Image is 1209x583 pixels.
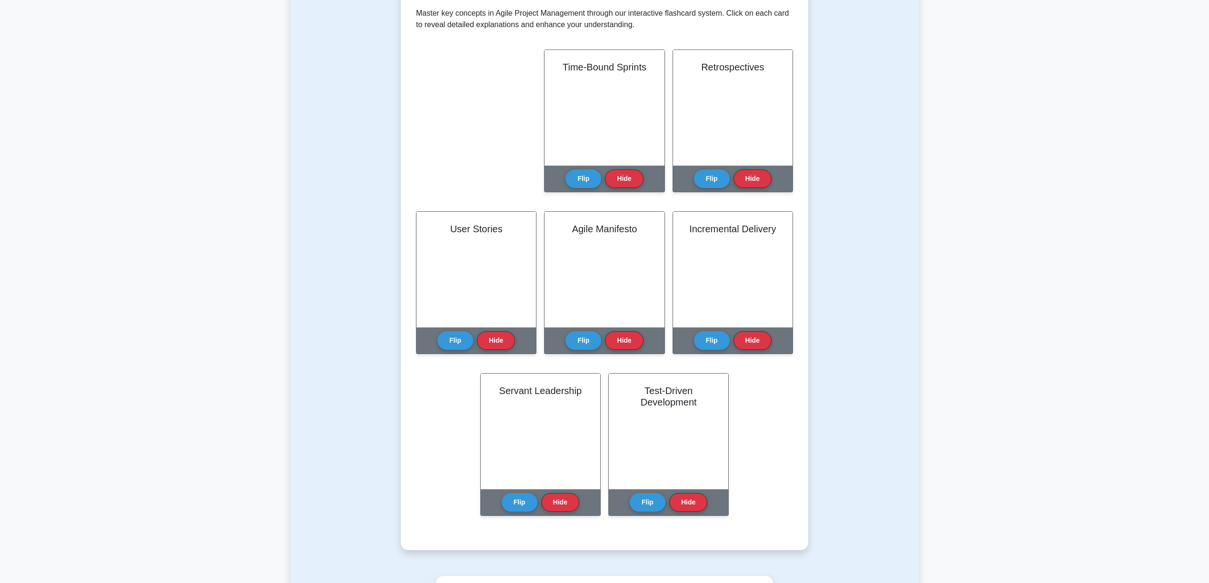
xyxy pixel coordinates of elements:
h2: Agile Manifesto [556,223,653,235]
button: Hide [605,169,643,188]
h2: Test-Driven Development [620,385,717,408]
button: Hide [733,169,772,188]
button: Hide [477,331,515,350]
button: Flip [694,331,730,350]
h2: Servant Leadership [492,385,589,396]
button: Flip [694,169,730,188]
button: Hide [541,493,579,512]
button: Hide [733,331,772,350]
button: Flip [565,331,601,350]
button: Hide [605,331,643,350]
button: Flip [565,169,601,188]
h2: Retrospectives [684,61,781,73]
p: Master key concepts in Agile Project Management through our interactive flashcard system. Click o... [416,8,793,30]
button: Flip [630,493,665,512]
h2: Time-Bound Sprints [556,61,653,73]
h2: Incremental Delivery [684,223,781,235]
h2: User Stories [428,223,525,235]
button: Hide [669,493,707,512]
button: Flip [437,331,473,350]
button: Flip [502,493,537,512]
